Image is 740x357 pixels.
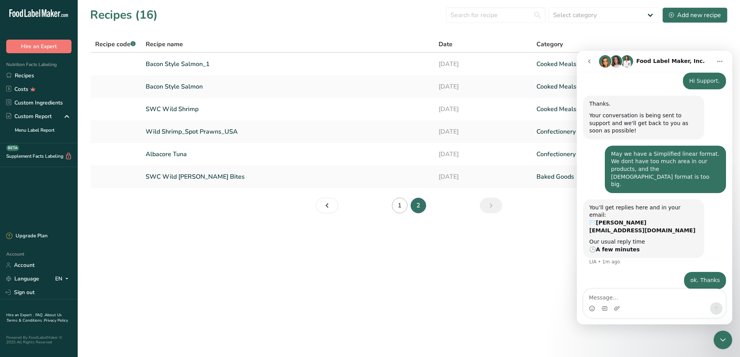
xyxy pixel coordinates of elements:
input: Search for recipe [446,7,545,23]
a: [DATE] [439,56,527,72]
a: [DATE] [439,169,527,185]
div: Add new recipe [669,10,721,20]
span: Date [439,40,453,49]
a: Baked Goods [536,169,690,185]
div: Upgrade Plan [6,232,47,240]
a: SWC Wild Shrimp [146,101,430,117]
a: [DATE] [439,101,527,117]
a: Cooked Meals, Salads, & Sauces [536,78,690,95]
span: Recipe name [146,40,183,49]
a: [DATE] [439,124,527,140]
a: Terms & Conditions . [7,318,44,323]
div: Powered By FoodLabelMaker © 2025 All Rights Reserved [6,335,71,345]
a: Bacon Style Salmon [146,78,430,95]
a: Wild Shrimp_Spot Prawns_USA [146,124,430,140]
div: BETA [6,145,19,151]
a: Confectionery [536,146,690,162]
a: [DATE] [439,78,527,95]
div: EN [55,274,71,284]
a: FAQ . [35,312,45,318]
iframe: Intercom live chat [714,331,732,349]
button: Add new recipe [662,7,728,23]
a: Language [6,272,39,286]
button: Hire an Expert [6,40,71,53]
h1: Recipes (16) [90,6,158,24]
a: Albacore Tuna [146,146,430,162]
span: Recipe code [95,40,136,49]
a: Page 1. [316,198,338,213]
a: Confectionery [536,124,690,140]
div: Custom Report [6,112,52,120]
a: SWC Wild [PERSON_NAME] Bites [146,169,430,185]
a: Bacon Style Salmon_1 [146,56,430,72]
a: Cooked Meals, Salads, & Sauces [536,101,690,117]
a: [DATE] [439,146,527,162]
a: Hire an Expert . [6,312,34,318]
a: Page 3. [480,198,502,213]
a: Page 1. [392,198,407,213]
a: Privacy Policy [44,318,68,323]
span: Category [536,40,563,49]
a: About Us . [6,312,62,323]
a: Cooked Meals, Salads, & Sauces [536,56,690,72]
iframe: Intercom live chat [577,51,732,324]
